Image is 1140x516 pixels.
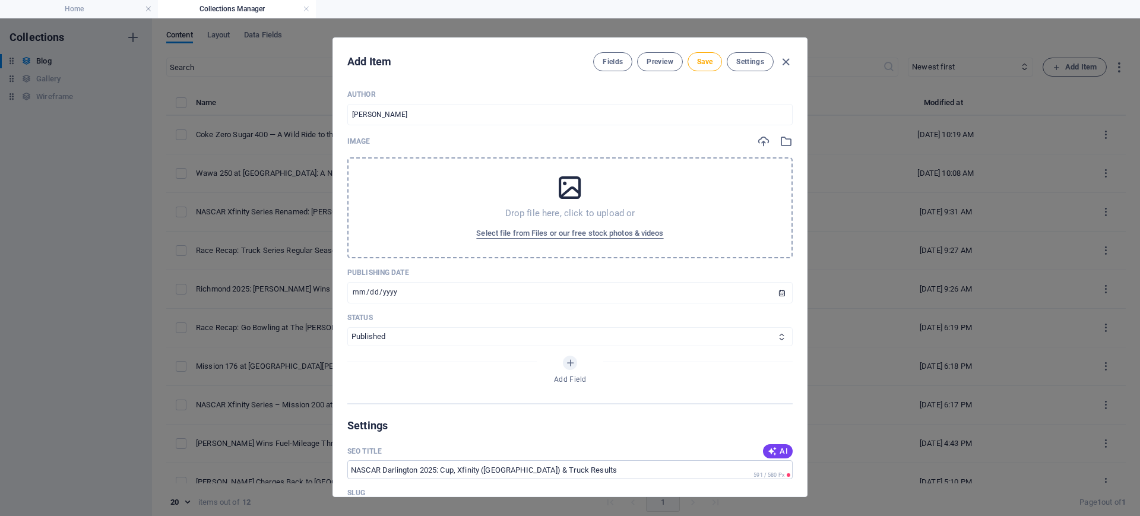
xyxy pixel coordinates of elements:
p: Publishing Date [347,268,793,277]
h2: Add Item [347,55,391,69]
label: The page title in search results and browser tabs [347,447,382,456]
span: Save [697,57,712,67]
button: Preview [637,52,682,71]
p: Status [347,313,793,322]
span: Calculated pixel length in search results [751,471,793,479]
h2: Settings [347,419,793,433]
p: Image [347,137,370,146]
i: Select from file manager or stock photos [780,135,793,148]
button: Save [688,52,722,71]
span: 591 / 580 Px [753,472,784,478]
span: Add Field [554,375,587,384]
span: Settings [736,57,764,67]
button: Add Field [563,356,577,370]
span: Select file from Files or our free stock photos & videos [476,226,663,240]
p: Slug [347,488,365,498]
button: AI [763,444,793,458]
button: Fields [593,52,632,71]
button: Settings [727,52,774,71]
input: The page title in search results and browser tabs [347,460,793,479]
span: Fields [603,57,623,67]
span: AI [768,447,788,456]
p: SEO Title [347,447,382,456]
p: Author [347,90,793,99]
span: Preview [647,57,673,67]
h4: Collections Manager [158,2,316,15]
button: Select file from Files or our free stock photos & videos [473,224,666,243]
p: Drop file here, click to upload or [505,207,635,219]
